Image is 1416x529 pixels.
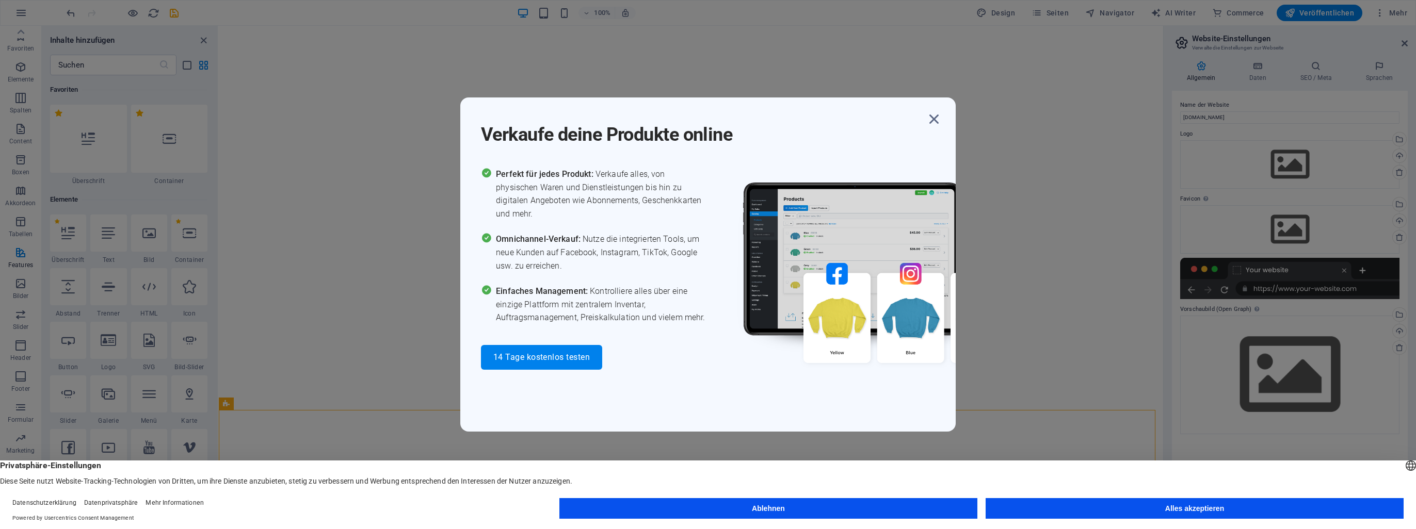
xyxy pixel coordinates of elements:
span: Verkaufe alles, von physischen Waren und Dienstleistungen bis hin zu digitalen Angeboten wie Abon... [496,168,708,220]
span: Nutze die integrierten Tools, um neue Kunden auf Facebook, Instagram, TikTok, Google usw. zu erre... [496,233,708,272]
span: Kontrolliere alles über eine einzige Plattform mit zentralem Inventar, Auftragsmanagement, Preisk... [496,285,708,324]
span: 14 Tage kostenlos testen [493,353,590,361]
span: Einfaches Management: [496,286,590,296]
h1: Verkaufe deine Produkte online [481,110,925,147]
span: Omnichannel-Verkauf: [496,234,583,244]
button: 14 Tage kostenlos testen [481,345,602,370]
img: promo_image.png [726,168,1036,393]
span: Perfekt für jedes Produkt: [496,169,596,179]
